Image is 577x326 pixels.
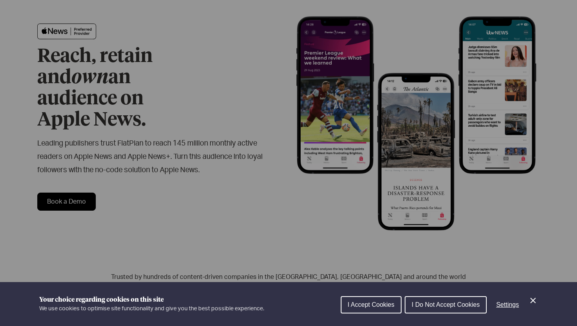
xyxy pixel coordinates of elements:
button: Settings [490,297,525,313]
span: I Do Not Accept Cookies [412,301,480,308]
button: I Do Not Accept Cookies [405,296,487,313]
p: We use cookies to optimise site functionality and give you the best possible experience. [39,304,264,313]
span: I Accept Cookies [348,301,394,308]
button: Close Cookie Control [528,296,538,305]
h1: Your choice regarding cookies on this site [39,295,264,304]
span: Settings [496,301,519,308]
button: I Accept Cookies [341,296,402,313]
